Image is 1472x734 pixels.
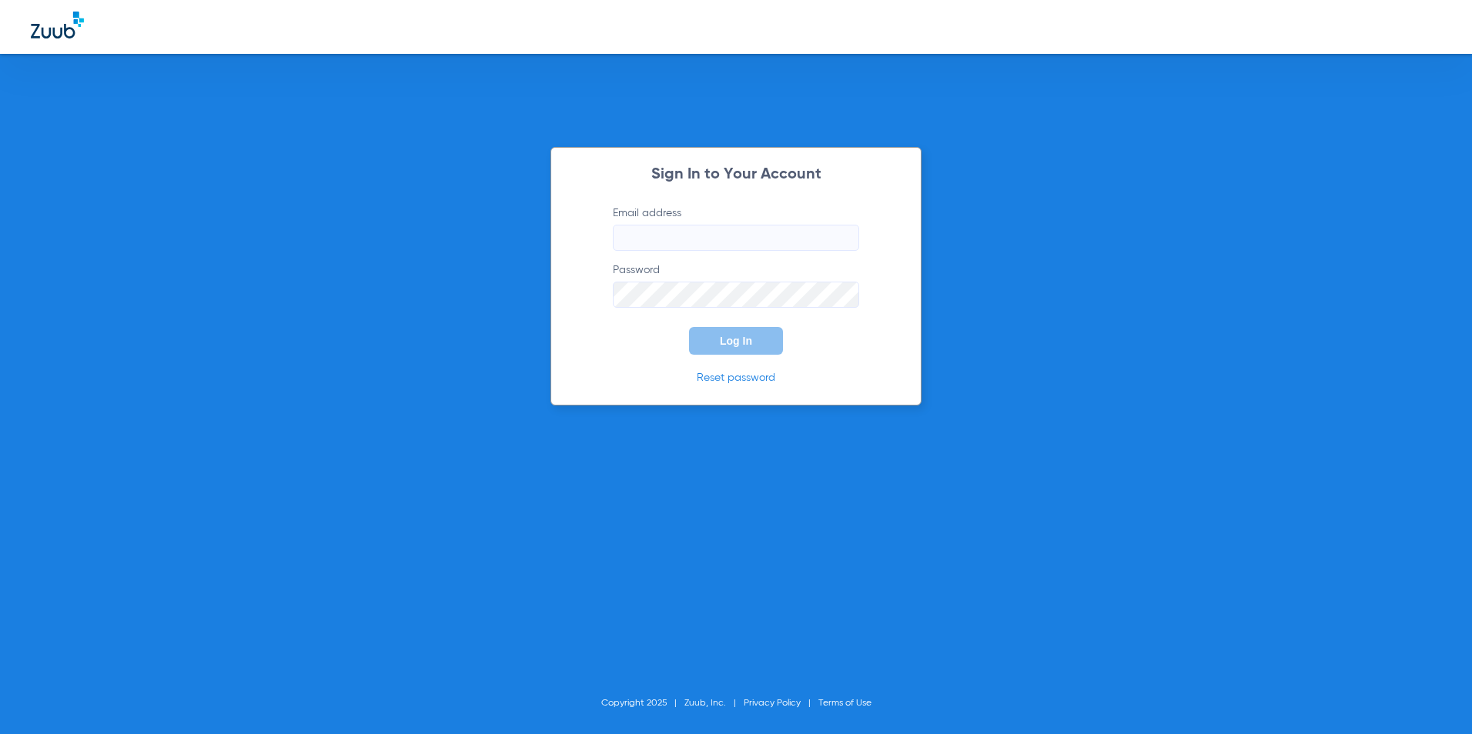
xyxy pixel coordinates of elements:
label: Email address [613,205,859,251]
span: Log In [720,335,752,347]
input: Email address [613,225,859,251]
img: Zuub Logo [31,12,84,38]
h2: Sign In to Your Account [590,167,882,182]
label: Password [613,262,859,308]
input: Password [613,282,859,308]
a: Reset password [697,372,775,383]
a: Privacy Policy [744,699,801,708]
li: Zuub, Inc. [684,696,744,711]
button: Log In [689,327,783,355]
li: Copyright 2025 [601,696,684,711]
a: Terms of Use [818,699,871,708]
